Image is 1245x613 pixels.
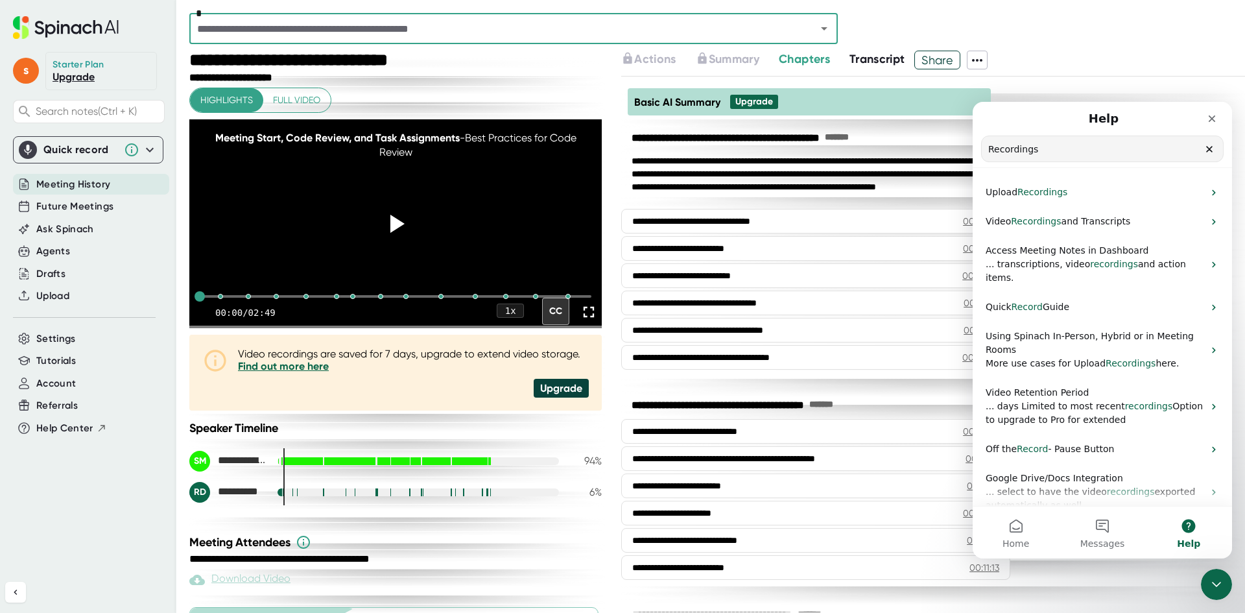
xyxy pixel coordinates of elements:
[36,289,69,304] button: Upload
[969,561,999,574] div: 00:11:13
[36,199,113,214] button: Future Meetings
[189,482,210,503] div: RD
[273,92,320,108] span: Full video
[19,137,158,163] div: Quick record
[542,298,569,325] div: CC
[621,51,695,69] div: Upgrade to access
[189,535,605,550] div: Meeting Attendees
[189,572,290,588] div: Paid feature
[53,71,95,83] a: Upgrade
[1201,569,1232,600] iframe: Intercom live chat
[696,51,759,68] button: Summary
[962,351,999,364] div: 00:03:40
[36,105,161,117] span: Search notes (Ctrl + K)
[36,421,93,436] span: Help Center
[849,51,905,68] button: Transcript
[36,244,70,259] button: Agents
[963,425,999,438] div: 00:04:25
[963,215,999,228] div: 00:00:01
[634,96,720,108] span: Basic AI Summary
[238,348,589,372] div: Video recordings are saved for 7 days, upgrade to extend video storage.
[815,19,833,38] button: Open
[966,452,999,465] div: 00:09:16
[963,507,999,520] div: 00:09:09
[215,307,276,318] div: 00:00 / 02:49
[36,421,107,436] button: Help Center
[238,360,329,372] a: Find out more here
[210,131,582,160] div: - Best Practices for Code Review
[779,52,830,66] span: Chapters
[36,177,110,192] button: Meeting History
[189,451,267,472] div: Sumit Maheshwari
[5,582,26,603] button: Collapse sidebar
[534,379,589,398] div: Upgrade
[963,242,999,255] div: 00:00:29
[200,92,253,108] span: Highlights
[36,398,78,413] span: Referrals
[189,451,210,472] div: SM
[915,49,960,71] span: Share
[964,296,999,309] div: 00:01:50
[13,58,39,84] span: s
[634,52,676,66] span: Actions
[962,269,999,282] div: 00:00:43
[621,51,676,68] button: Actions
[36,267,65,282] button: Drafts
[36,376,76,391] button: Account
[53,59,104,71] div: Starter Plan
[967,479,999,492] div: 00:10:19
[964,324,999,337] div: 00:02:53
[569,486,602,498] div: 6 %
[263,88,331,112] button: Full video
[215,132,460,144] span: Meeting Start, Code Review, and Task Assignments
[973,102,1232,559] iframe: Intercom live chat
[735,96,773,108] div: Upgrade
[779,51,830,68] button: Chapters
[914,51,960,69] button: Share
[967,534,999,547] div: 00:10:19
[36,222,94,237] button: Ask Spinach
[36,331,76,346] button: Settings
[43,143,117,156] div: Quick record
[189,421,602,435] div: Speaker Timeline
